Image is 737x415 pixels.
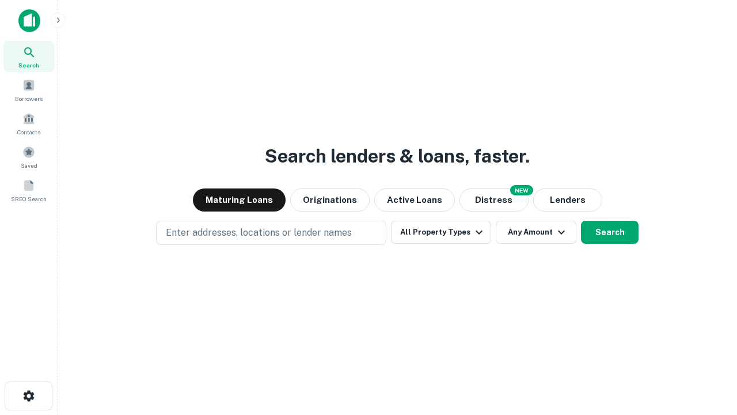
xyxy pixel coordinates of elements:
[193,188,286,212] button: Maturing Loans
[18,9,40,32] img: capitalize-icon.png
[510,185,533,195] div: NEW
[166,226,352,240] p: Enter addresses, locations or lender names
[265,142,530,170] h3: Search lenders & loans, faster.
[581,221,639,244] button: Search
[3,141,54,172] a: Saved
[11,194,47,203] span: SREO Search
[374,188,455,212] button: Active Loans
[533,188,602,212] button: Lenders
[3,175,54,206] a: SREO Search
[496,221,576,244] button: Any Amount
[17,127,40,137] span: Contacts
[3,41,54,72] a: Search
[21,161,37,170] span: Saved
[459,188,529,212] button: Search distressed loans with lien and other non-mortgage details.
[15,94,43,103] span: Borrowers
[156,221,386,245] button: Enter addresses, locations or lender names
[3,108,54,139] a: Contacts
[679,323,737,378] iframe: Chat Widget
[3,74,54,105] a: Borrowers
[391,221,491,244] button: All Property Types
[18,61,39,70] span: Search
[290,188,370,212] button: Originations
